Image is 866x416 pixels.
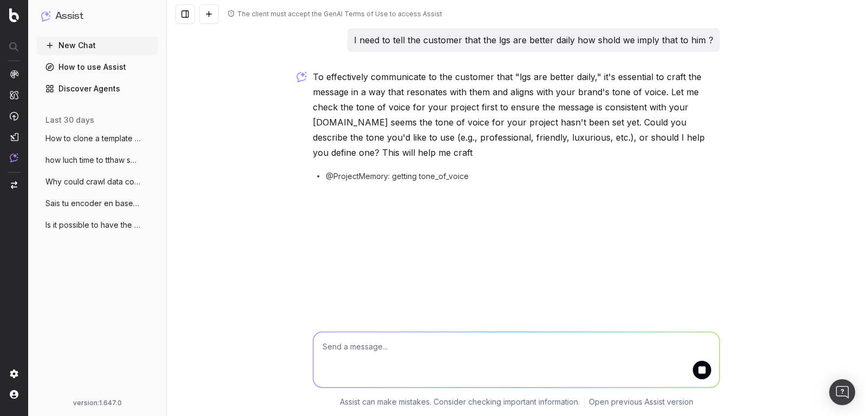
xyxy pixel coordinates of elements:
span: last 30 days [45,115,94,126]
a: How to use Assist [37,58,158,76]
p: Assist can make mistakes. Consider checking important information. [340,397,580,407]
div: Open Intercom Messenger [829,379,855,405]
a: Open previous Assist version [589,397,693,407]
img: Assist [41,11,51,21]
div: The client must accept the GenAI Terms of Use to access Assist [237,10,442,18]
button: Why could crawl data could disappear fro [37,173,158,190]
span: Is it possible to have the tag implement [45,220,141,230]
h1: Assist [55,9,83,24]
span: How to clone a template from keywords pe [45,133,141,144]
button: New Chat [37,37,158,54]
img: Intelligence [10,90,18,100]
img: My account [10,390,18,399]
span: Why could crawl data could disappear fro [45,176,141,187]
img: Analytics [10,70,18,78]
span: @ProjectMemory: getting tone_of_voice [326,171,469,182]
p: To effectively communicate to the customer that "lgs are better daily," it's essential to craft t... [313,69,720,160]
button: how luch time to tthaw selected crawld [37,151,158,169]
button: Assist [41,9,154,24]
img: Switch project [11,181,17,189]
img: Studio [10,133,18,141]
button: Sais tu encoder en base 64 un username e [37,195,158,212]
p: I need to tell the customer that the lgs are better daily how shold we imply that to him ? [354,32,713,48]
img: Botify logo [9,8,19,22]
img: Activation [10,111,18,121]
img: Setting [10,369,18,378]
button: Is it possible to have the tag implement [37,216,158,234]
img: Botify assist logo [297,71,307,82]
a: Discover Agents [37,80,158,97]
div: version: 1.647.0 [41,399,154,407]
span: Sais tu encoder en base 64 un username e [45,198,141,209]
span: how luch time to tthaw selected crawld [45,155,141,166]
img: Assist [10,153,18,162]
button: How to clone a template from keywords pe [37,130,158,147]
